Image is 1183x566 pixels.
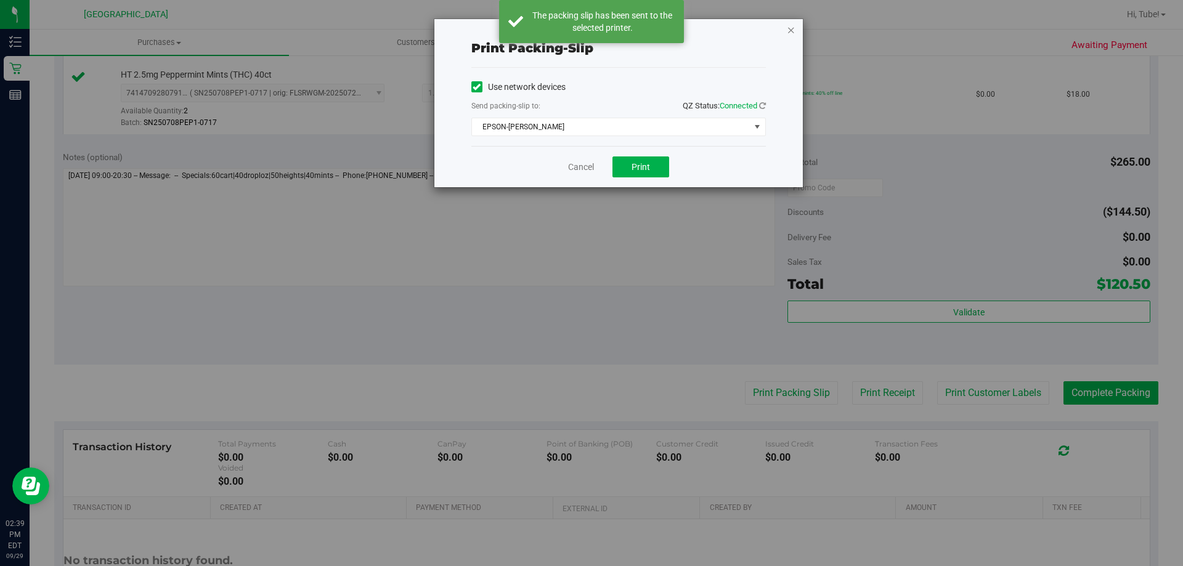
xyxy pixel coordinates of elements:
span: EPSON-[PERSON_NAME] [472,118,750,135]
div: The packing slip has been sent to the selected printer. [530,9,675,34]
span: QZ Status: [683,101,766,110]
button: Print [612,156,669,177]
iframe: Resource center [12,467,49,504]
span: Connected [720,101,757,110]
span: select [749,118,765,135]
label: Use network devices [471,81,566,94]
label: Send packing-slip to: [471,100,540,111]
span: Print [632,162,650,172]
a: Cancel [568,161,594,174]
span: Print packing-slip [471,41,593,55]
